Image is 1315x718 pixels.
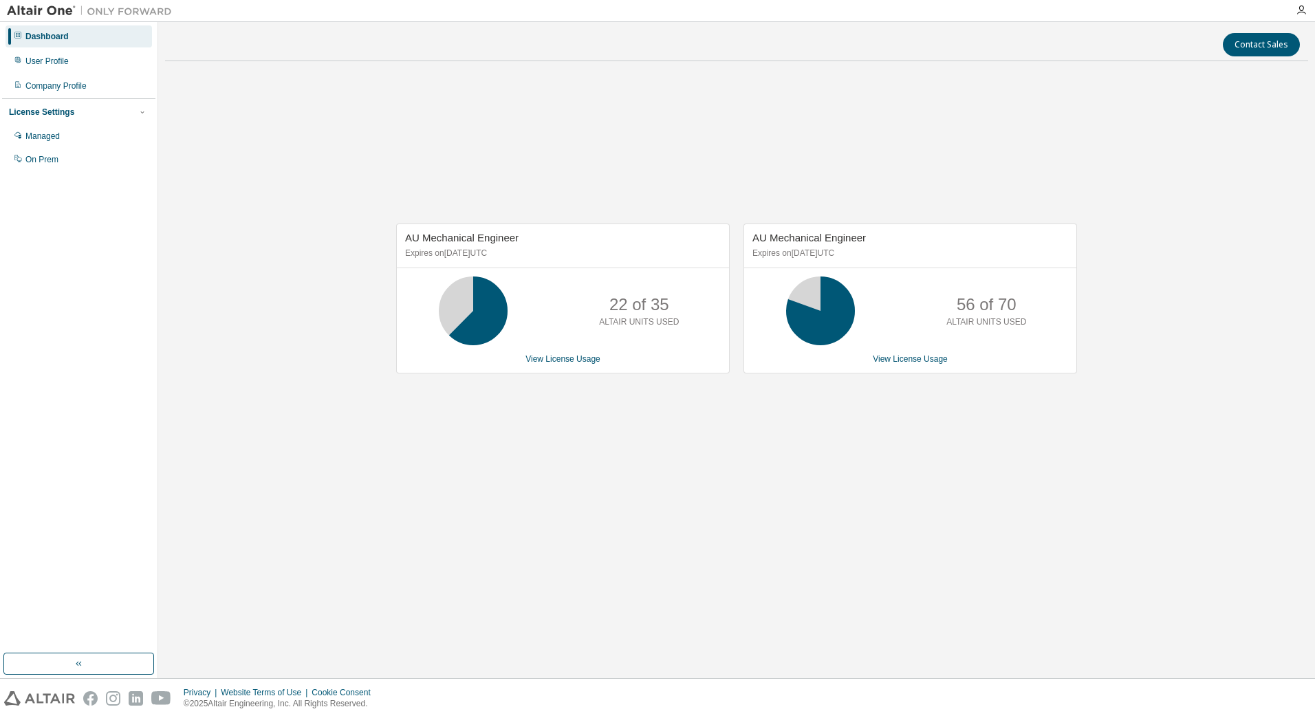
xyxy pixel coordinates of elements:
span: AU Mechanical Engineer [405,232,519,243]
div: Dashboard [25,31,69,42]
img: altair_logo.svg [4,691,75,706]
div: On Prem [25,154,58,165]
img: linkedin.svg [129,691,143,706]
button: Contact Sales [1223,33,1300,56]
div: Cookie Consent [312,687,378,698]
div: Managed [25,131,60,142]
p: Expires on [DATE] UTC [752,248,1065,259]
span: AU Mechanical Engineer [752,232,866,243]
div: Privacy [184,687,221,698]
div: Website Terms of Use [221,687,312,698]
p: ALTAIR UNITS USED [599,316,679,328]
img: facebook.svg [83,691,98,706]
div: User Profile [25,56,69,67]
p: 56 of 70 [957,293,1017,316]
a: View License Usage [525,354,600,364]
a: View License Usage [873,354,948,364]
img: Altair One [7,4,179,18]
img: instagram.svg [106,691,120,706]
img: youtube.svg [151,691,171,706]
p: ALTAIR UNITS USED [946,316,1026,328]
div: Company Profile [25,80,87,91]
p: © 2025 Altair Engineering, Inc. All Rights Reserved. [184,698,379,710]
p: 22 of 35 [609,293,669,316]
div: License Settings [9,107,74,118]
p: Expires on [DATE] UTC [405,248,717,259]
